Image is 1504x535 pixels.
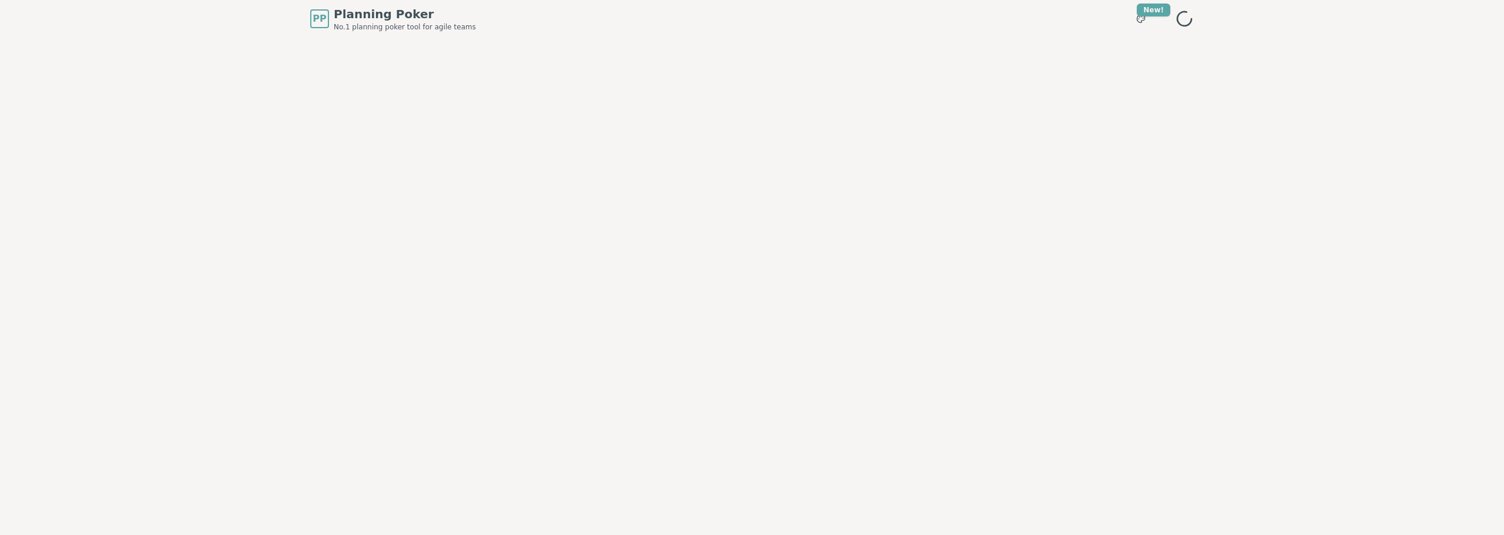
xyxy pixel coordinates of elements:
button: New! [1130,8,1151,29]
span: Planning Poker [334,6,476,22]
div: New! [1137,4,1170,16]
span: PP [313,12,326,26]
a: PPPlanning PokerNo.1 planning poker tool for agile teams [310,6,476,32]
span: No.1 planning poker tool for agile teams [334,22,476,32]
